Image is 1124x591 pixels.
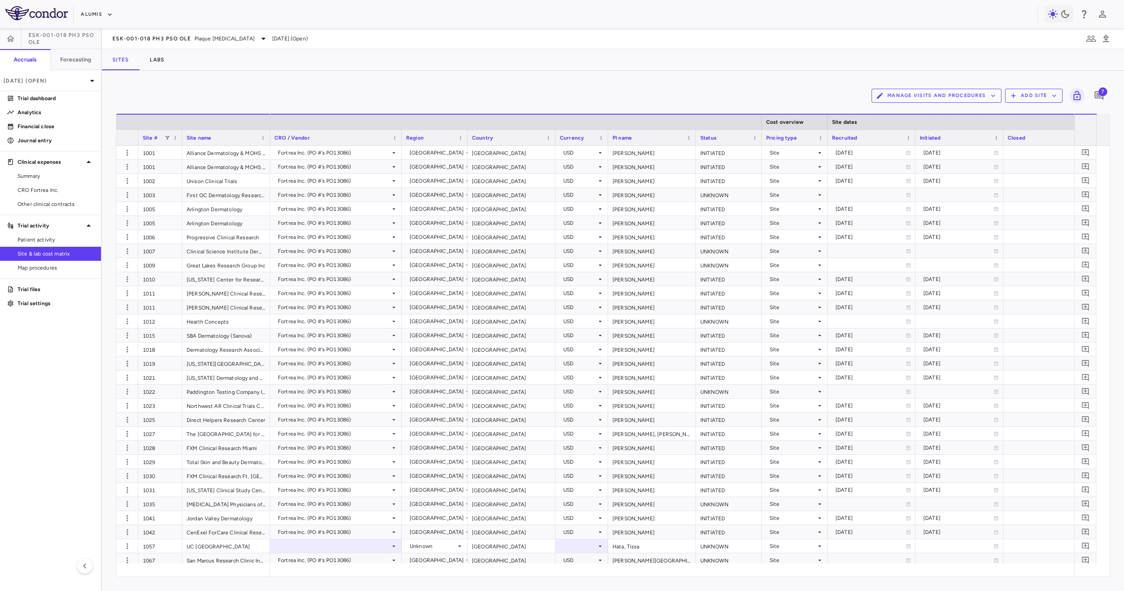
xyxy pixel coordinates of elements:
div: 1023 [138,399,182,412]
div: [DATE] [923,202,994,216]
div: Site [770,202,816,216]
div: 1031 [138,483,182,497]
span: Map procedures [18,264,94,272]
div: UC [GEOGRAPHIC_DATA] [182,539,270,553]
div: 1009 [138,258,182,272]
div: INITIATED [696,174,762,187]
div: [GEOGRAPHIC_DATA] [468,525,555,539]
div: 1021 [138,371,182,384]
div: 1002 [138,174,182,187]
svg: Add comment [1081,289,1090,297]
div: 1001 [138,146,182,159]
div: INITIATED [696,286,762,300]
div: 1027 [138,427,182,440]
div: [DATE] [836,216,906,230]
div: USD [563,160,597,174]
div: [DATE] [923,174,994,188]
button: Add comment [1080,357,1092,369]
div: [GEOGRAPHIC_DATA] [468,146,555,159]
div: [PERSON_NAME] [608,525,696,539]
div: [GEOGRAPHIC_DATA] [468,230,555,244]
span: 7 [1099,87,1107,96]
div: Site [770,146,816,160]
div: 1030 [138,469,182,483]
div: [PERSON_NAME] [608,160,696,173]
div: Site [770,230,816,244]
svg: Add comment [1081,219,1090,227]
button: Add comment [1080,189,1092,201]
div: [DATE] [836,160,906,174]
div: 1012 [138,314,182,328]
div: [PERSON_NAME] [608,385,696,398]
div: [GEOGRAPHIC_DATA] [468,455,555,468]
div: [GEOGRAPHIC_DATA] [410,216,464,230]
div: Arlington Dermatology [182,216,270,230]
button: Add comment [1080,442,1092,454]
div: [PERSON_NAME] [608,455,696,468]
div: USD [563,216,597,230]
div: Northwest AR Clinical Trials Center PLLC [182,399,270,412]
button: Add comment [1080,512,1092,524]
div: [US_STATE][GEOGRAPHIC_DATA] [182,357,270,370]
div: [GEOGRAPHIC_DATA] [468,497,555,511]
svg: Add comment [1081,528,1090,536]
div: [PERSON_NAME] [608,272,696,286]
p: Trial files [18,285,94,293]
div: [PERSON_NAME] [608,497,696,511]
svg: Add comment [1081,303,1090,311]
div: 1001 [138,160,182,173]
svg: Add comment [1081,514,1090,522]
svg: Add comment [1081,162,1090,171]
p: Trial dashboard [18,94,94,102]
button: Add comment [1080,161,1092,173]
div: Direct Helpers Research Center [182,413,270,426]
div: [PERSON_NAME] [608,244,696,258]
svg: Add comment [1081,458,1090,466]
span: Recruited [832,135,857,141]
button: Add comment [1080,217,1092,229]
button: Add comment [1080,329,1092,341]
div: [GEOGRAPHIC_DATA] [468,202,555,216]
div: Site [770,244,816,258]
button: Manage Visits and Procedures [872,89,1002,103]
img: logo-full-SnFGN8VE.png [5,6,68,20]
div: [GEOGRAPHIC_DATA] [410,160,464,174]
svg: Add comment [1081,205,1090,213]
div: Fortrea Inc. (PO #'s PO13086) [278,160,390,174]
div: 1022 [138,385,182,398]
div: Site [770,160,816,174]
div: 1041 [138,511,182,525]
button: Add comment [1080,147,1092,159]
button: Add comment [1080,386,1092,397]
span: Currency [560,135,584,141]
span: Pricing type [766,135,797,141]
button: Add comment [1080,231,1092,243]
div: 1028 [138,441,182,454]
svg: Add comment [1081,233,1090,241]
div: [DATE] [923,160,994,174]
div: 1006 [138,230,182,244]
div: [PERSON_NAME] [608,258,696,272]
button: Alumis [81,7,113,22]
div: FXM Clinical Research Miami [182,441,270,454]
div: [GEOGRAPHIC_DATA] [468,328,555,342]
div: Fortrea Inc. (PO #'s PO13086) [278,216,390,230]
svg: Add comment [1081,148,1090,157]
div: [DATE] [923,216,994,230]
svg: Add comment [1081,345,1090,353]
div: INITIATED [696,413,762,426]
div: Paddington Testing Company Inc [182,385,270,398]
div: USD [563,202,597,216]
div: INITIATED [696,441,762,454]
div: INITIATED [696,300,762,314]
div: [PERSON_NAME] [608,441,696,454]
svg: Add comment [1081,500,1090,508]
button: Add comment [1080,371,1092,383]
div: USD [563,244,597,258]
div: UNKNOWN [696,188,762,202]
div: UNKNOWN [696,553,762,567]
div: [PERSON_NAME] [608,371,696,384]
button: Add comment [1080,343,1092,355]
button: Add comment [1080,273,1092,285]
div: [GEOGRAPHIC_DATA] [468,469,555,483]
